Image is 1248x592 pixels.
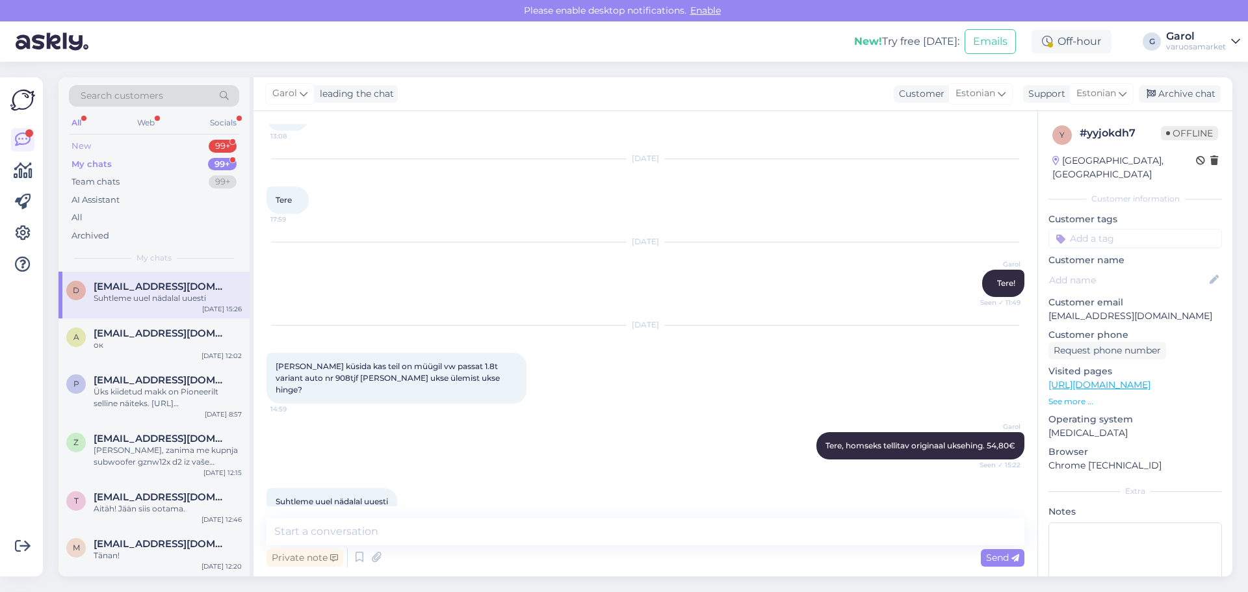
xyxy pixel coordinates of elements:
[266,236,1024,248] div: [DATE]
[1059,130,1065,140] span: y
[201,561,242,571] div: [DATE] 12:20
[1048,328,1222,342] p: Customer phone
[1049,273,1207,287] input: Add name
[1048,296,1222,309] p: Customer email
[73,285,79,295] span: d
[986,552,1019,563] span: Send
[1048,365,1222,378] p: Visited pages
[94,374,229,386] span: pax.parnsein@mail.ee
[202,304,242,314] div: [DATE] 15:26
[1048,379,1150,391] a: [URL][DOMAIN_NAME]
[825,441,1015,450] span: Tere, homseks tellitav originaal uksehing. 54,80€
[94,433,229,444] span: zlatkooresic60@gmail.com
[73,543,80,552] span: m
[94,550,242,561] div: Tänan!
[266,319,1024,331] div: [DATE]
[71,140,91,153] div: New
[135,114,157,131] div: Web
[1048,426,1222,440] p: [MEDICAL_DATA]
[1048,193,1222,205] div: Customer information
[894,87,944,101] div: Customer
[1048,445,1222,459] p: Browser
[1048,485,1222,497] div: Extra
[972,259,1020,269] span: Garol
[1048,396,1222,407] p: See more ...
[965,29,1016,54] button: Emails
[276,195,292,205] span: Tere
[94,328,229,339] span: aprudnikov@mail.com
[207,114,239,131] div: Socials
[1048,413,1222,426] p: Operating system
[1048,229,1222,248] input: Add a tag
[71,229,109,242] div: Archived
[1080,125,1161,141] div: # yyjokdh7
[276,361,502,394] span: [PERSON_NAME] küsida kas teil on müügil vw passat 1.8t variant auto nr 908tjf [PERSON_NAME] ukse ...
[972,422,1020,431] span: Garol
[955,86,995,101] span: Estonian
[1048,459,1222,472] p: Chrome [TECHNICAL_ID]
[1023,87,1065,101] div: Support
[94,503,242,515] div: Aitäh! Jään siis ootama.
[94,281,229,292] span: drmaska29@gmail.com
[854,34,959,49] div: Try free [DATE]:
[972,298,1020,307] span: Seen ✓ 11:49
[73,332,79,342] span: a
[1076,86,1116,101] span: Estonian
[10,88,35,112] img: Askly Logo
[1048,342,1166,359] div: Request phone number
[94,292,242,304] div: Suhtleme uuel nädalal uuesti
[1048,309,1222,323] p: [EMAIL_ADDRESS][DOMAIN_NAME]
[272,86,297,101] span: Garol
[209,140,237,153] div: 99+
[136,252,172,264] span: My chats
[1052,154,1196,181] div: [GEOGRAPHIC_DATA], [GEOGRAPHIC_DATA]
[94,386,242,409] div: Üks kiidetud makk on Pioneerilt selline näiteks. [URL][DOMAIN_NAME]
[1048,212,1222,226] p: Customer tags
[270,131,319,141] span: 13:08
[1048,253,1222,267] p: Customer name
[73,379,79,389] span: p
[686,5,725,16] span: Enable
[315,87,394,101] div: leading the chat
[270,404,319,414] span: 14:59
[270,214,319,224] span: 17:59
[71,175,120,188] div: Team chats
[854,35,882,47] b: New!
[1048,505,1222,519] p: Notes
[1161,126,1218,140] span: Offline
[1139,85,1221,103] div: Archive chat
[94,339,242,351] div: ок
[276,496,388,506] span: Suhtleme uuel nädalal uuesti
[203,468,242,478] div: [DATE] 12:15
[94,538,229,550] span: matikonsap@gmail.com
[201,515,242,524] div: [DATE] 12:46
[1166,42,1226,52] div: varuosamarket
[94,444,242,468] div: [PERSON_NAME], zanima me kupnja subwoofer gznw12x d2 iz vaše ponude.buduci da artikl tezi 21 kg m...
[1143,32,1161,51] div: G
[208,158,237,171] div: 99+
[972,460,1020,470] span: Seen ✓ 15:22
[73,437,79,447] span: z
[209,175,237,188] div: 99+
[1166,31,1226,42] div: Garol
[1166,31,1240,52] a: Garolvaruosamarket
[266,549,343,567] div: Private note
[71,194,120,207] div: AI Assistant
[71,211,83,224] div: All
[71,158,112,171] div: My chats
[69,114,84,131] div: All
[81,89,163,103] span: Search customers
[94,491,229,503] span: talis753@gmail.com
[201,351,242,361] div: [DATE] 12:02
[74,496,79,506] span: t
[997,278,1015,288] span: Tere!
[1032,30,1111,53] div: Off-hour
[205,409,242,419] div: [DATE] 8:57
[266,153,1024,164] div: [DATE]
